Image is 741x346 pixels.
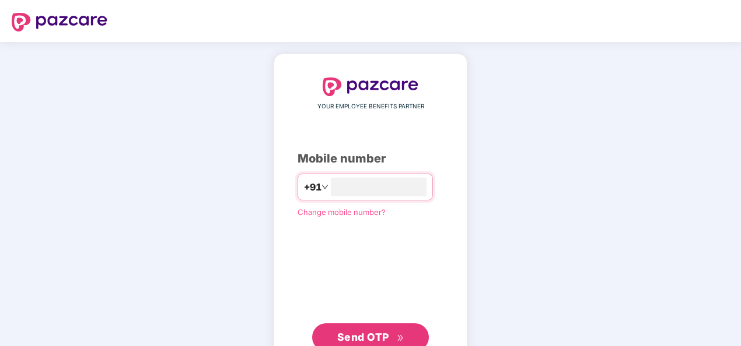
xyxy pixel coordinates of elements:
span: +91 [304,180,321,195]
div: Mobile number [298,150,443,168]
span: Send OTP [337,331,389,343]
span: down [321,183,328,190]
a: Change mobile number? [298,207,386,217]
img: logo [323,77,418,96]
span: double-right [397,334,404,342]
img: logo [12,13,107,31]
span: YOUR EMPLOYEE BENEFITS PARTNER [317,102,424,111]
